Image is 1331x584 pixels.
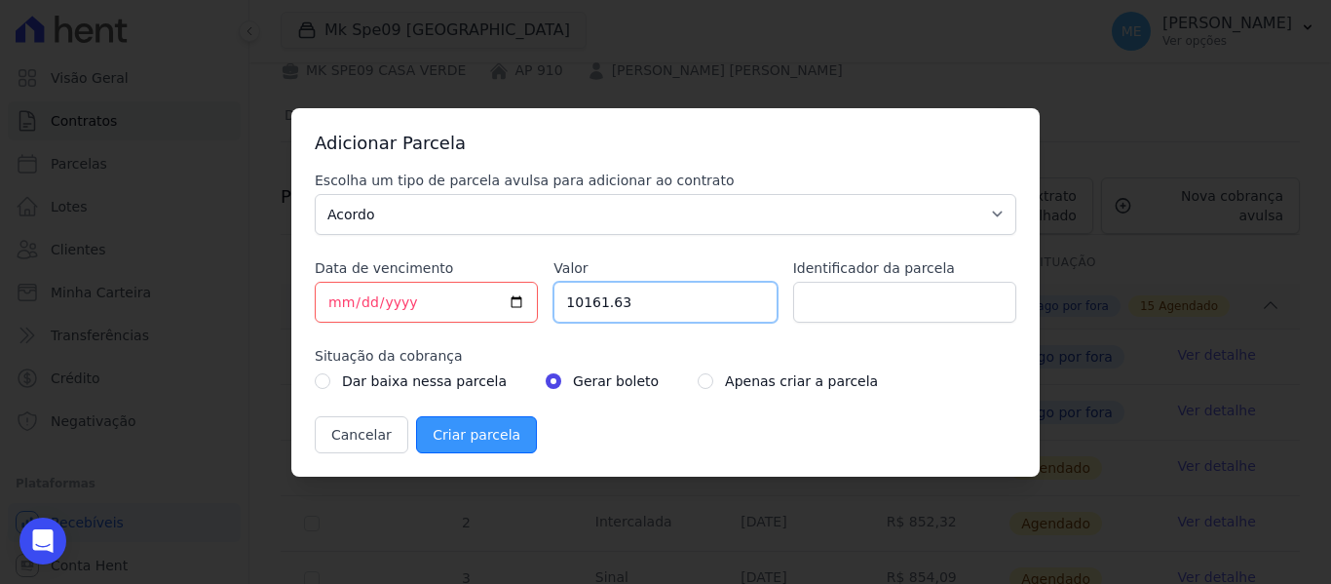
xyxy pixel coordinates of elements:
[725,370,878,393] label: Apenas criar a parcela
[19,518,66,565] div: Open Intercom Messenger
[315,132,1016,155] h3: Adicionar Parcela
[342,370,507,393] label: Dar baixa nessa parcela
[416,416,537,453] input: Criar parcela
[315,258,538,278] label: Data de vencimento
[315,171,1016,190] label: Escolha um tipo de parcela avulsa para adicionar ao contrato
[553,258,777,278] label: Valor
[573,370,659,393] label: Gerar boleto
[793,258,1016,278] label: Identificador da parcela
[315,416,408,453] button: Cancelar
[315,346,1016,366] label: Situação da cobrança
